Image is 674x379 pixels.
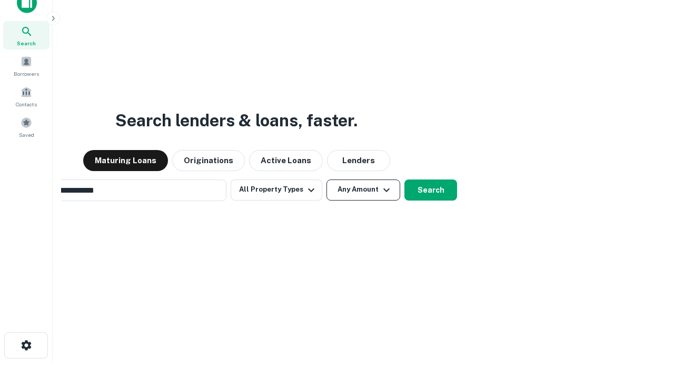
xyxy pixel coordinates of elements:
iframe: Chat Widget [621,295,674,345]
button: Lenders [327,150,390,171]
button: Active Loans [249,150,323,171]
span: Contacts [16,100,37,108]
span: Search [17,39,36,47]
a: Borrowers [3,52,49,80]
button: Maturing Loans [83,150,168,171]
span: Borrowers [14,69,39,78]
button: Any Amount [326,179,400,201]
a: Contacts [3,82,49,111]
span: Saved [19,131,34,139]
a: Saved [3,113,49,141]
button: Search [404,179,457,201]
a: Search [3,21,49,49]
button: Originations [172,150,245,171]
button: All Property Types [231,179,322,201]
h3: Search lenders & loans, faster. [115,108,358,133]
